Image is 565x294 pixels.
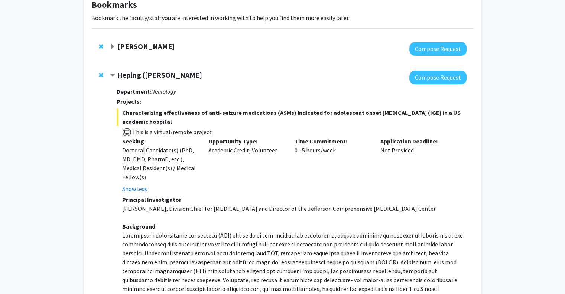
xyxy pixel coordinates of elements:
[117,98,141,105] strong: Projects:
[375,137,461,193] div: Not Provided
[117,70,202,80] strong: Heping ([PERSON_NAME]
[208,137,283,146] p: Opportunity Type:
[110,44,116,50] span: Expand Noa Herz Bookmark
[409,42,467,56] button: Compose Request to Noa Herz
[122,223,155,230] strong: Background
[122,204,466,213] p: [PERSON_NAME], Division Chief for [MEDICAL_DATA] and Director of the Jefferson Comprehensive [MED...
[91,13,474,22] p: Bookmark the faculty/staff you are interested in working with to help you find them more easily l...
[122,146,197,181] div: Doctoral Candidate(s) (PhD, MD, DMD, PharmD, etc.), Medical Resident(s) / Medical Fellow(s)
[117,42,175,51] strong: [PERSON_NAME]
[203,137,289,193] div: Academic Credit, Volunteer
[151,88,176,95] i: Neurology
[99,72,103,78] span: Remove Heping (Ann) Sheng from bookmarks
[122,196,181,203] strong: Principal Investigator
[110,72,116,78] span: Contract Heping (Ann) Sheng Bookmark
[294,137,369,146] p: Time Commitment:
[6,261,32,288] iframe: Chat
[117,88,151,95] strong: Department:
[99,43,103,49] span: Remove Noa Herz from bookmarks
[122,184,147,193] button: Show less
[409,71,467,84] button: Compose Request to Heping (Ann) Sheng
[131,128,212,136] span: This is a virtual/remote project
[289,137,375,193] div: 0 - 5 hours/week
[117,108,466,126] span: Characterizing effectiveness of anti-seizure medications (ASMs) indicated for adolescent onset [M...
[122,137,197,146] p: Seeking:
[380,137,455,146] p: Application Deadline:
